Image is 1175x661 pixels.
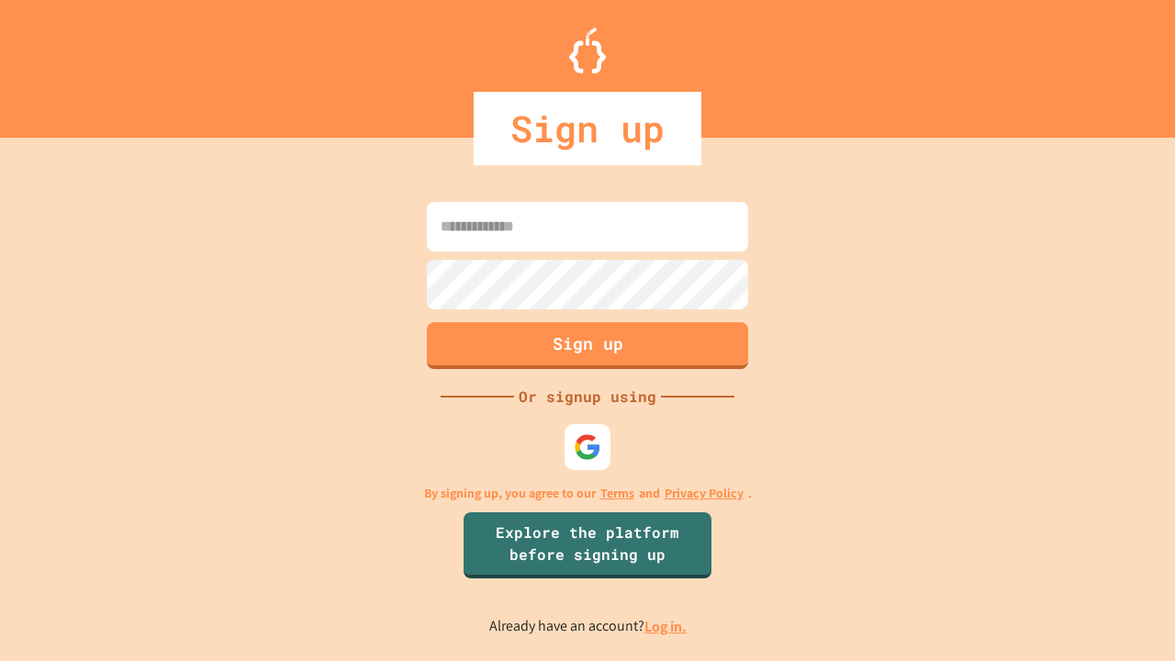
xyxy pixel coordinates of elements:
[569,28,606,73] img: Logo.svg
[600,484,634,503] a: Terms
[424,484,752,503] p: By signing up, you agree to our and .
[514,386,661,408] div: Or signup using
[464,512,711,578] a: Explore the platform before signing up
[644,617,687,636] a: Log in.
[665,484,744,503] a: Privacy Policy
[474,92,701,165] div: Sign up
[489,615,687,638] p: Already have an account?
[427,322,748,369] button: Sign up
[574,433,601,461] img: google-icon.svg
